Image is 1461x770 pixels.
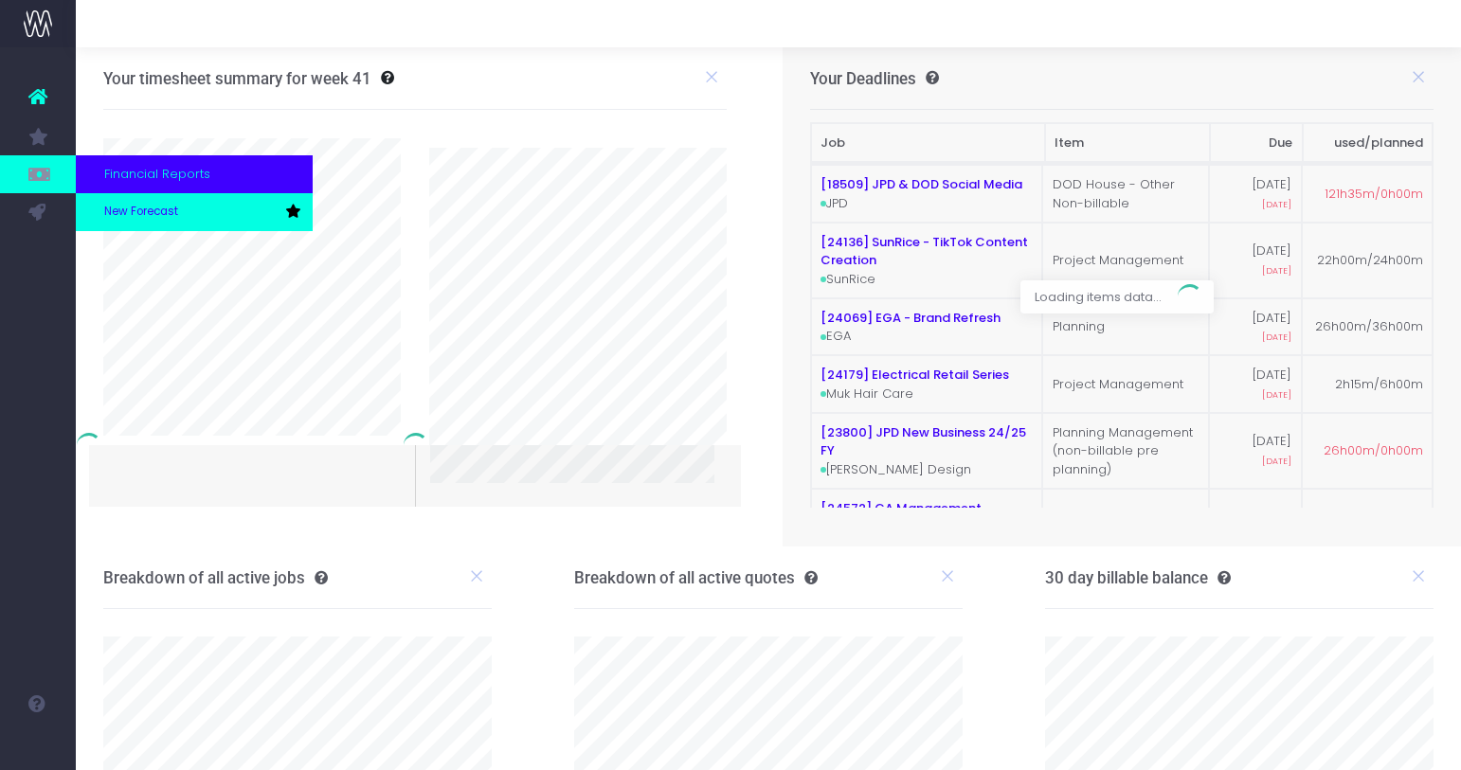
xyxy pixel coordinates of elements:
h3: Breakdown of all active jobs [103,568,328,587]
span: New Forecast [104,204,178,221]
a: New Forecast [76,193,313,231]
h3: 30 day billable balance [1045,568,1231,587]
span: Financial Reports [104,165,210,184]
h3: Your timesheet summary for week 41 [103,69,371,88]
span: Loading items data... [1020,280,1176,314]
img: images/default_profile_image.png [24,732,52,761]
h3: Breakdown of all active quotes [574,568,818,587]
